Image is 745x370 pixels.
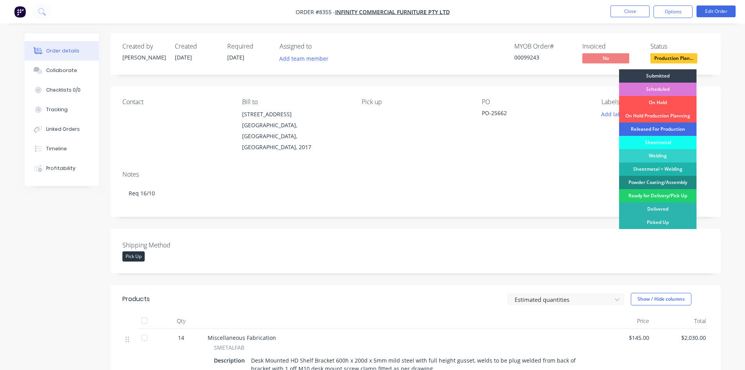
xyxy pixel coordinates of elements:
div: Profitability [46,165,75,172]
button: Profitability [25,159,99,178]
div: Invoiced [582,43,641,50]
div: Status [650,43,709,50]
div: Sheetmetal + Welding [619,162,697,176]
button: Add team member [280,53,333,64]
span: Miscellaneous Fabrication [208,334,276,341]
span: 14 [178,334,184,342]
div: [GEOGRAPHIC_DATA], [GEOGRAPHIC_DATA], [GEOGRAPHIC_DATA], 2017 [242,120,349,153]
div: Scheduled [619,83,697,96]
button: Tracking [25,100,99,119]
div: Ready for Delivery/Pick Up [619,189,697,202]
div: PO [482,98,589,106]
div: Labels [601,98,709,106]
span: SMETALFAB [214,343,244,352]
div: On Hold Production Planning [619,109,697,123]
div: Products [122,294,150,304]
button: Show / Hide columns [631,293,691,305]
label: Shipping Method [122,240,220,250]
div: Assigned to [280,43,358,50]
span: No [582,53,629,63]
div: Linked Orders [46,126,80,133]
div: Tracking [46,106,68,113]
div: [PERSON_NAME] [122,53,165,61]
div: On Hold [619,96,697,109]
div: Delivered [619,202,697,216]
div: Required [227,43,270,50]
div: Timeline [46,145,67,152]
div: Picked Up [619,216,697,229]
button: Add labels [597,109,633,119]
div: Welding [619,149,697,162]
button: Add team member [275,53,332,64]
div: Notes [122,171,709,178]
div: MYOB Order # [514,43,573,50]
div: Qty [158,313,205,329]
div: Pick Up [122,251,145,262]
div: [STREET_ADDRESS][GEOGRAPHIC_DATA], [GEOGRAPHIC_DATA], [GEOGRAPHIC_DATA], 2017 [242,109,349,153]
span: $2,030.00 [655,334,706,342]
button: Close [610,5,650,17]
div: Req 16/10 [122,181,709,205]
div: [STREET_ADDRESS] [242,109,349,120]
div: Powder Coating/Assembly [619,176,697,189]
span: Production Plan... [650,53,697,63]
div: Created [175,43,218,50]
div: Price [596,313,652,329]
span: Order #8355 - [296,8,335,16]
button: Edit Order [697,5,736,17]
button: Checklists 0/0 [25,80,99,100]
button: Options [653,5,693,18]
div: Released For Production [619,123,697,136]
a: Infinity Commercial Furniture Pty Ltd [335,8,450,16]
div: Description [214,355,248,366]
span: $145.00 [599,334,649,342]
button: Order details [25,41,99,61]
div: Submitted [619,69,697,83]
div: Contact [122,98,230,106]
img: Factory [14,6,26,18]
div: Sheetmetal [619,136,697,149]
div: Created by [122,43,165,50]
div: Collaborate [46,67,77,74]
span: [DATE] [227,54,244,61]
span: [DATE] [175,54,192,61]
div: Order details [46,47,79,54]
div: 00099243 [514,53,573,61]
button: Linked Orders [25,119,99,139]
div: PO-25662 [482,109,580,120]
div: Total [652,313,709,329]
div: Bill to [242,98,349,106]
div: Pick up [362,98,469,106]
button: Collaborate [25,61,99,80]
button: Production Plan... [650,53,697,65]
button: Timeline [25,139,99,159]
div: Checklists 0/0 [46,87,81,94]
